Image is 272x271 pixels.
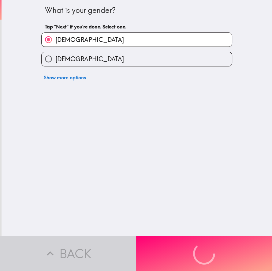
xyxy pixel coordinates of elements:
h6: Tap "Next" if you're done. Select one. [45,23,229,30]
button: [DEMOGRAPHIC_DATA] [42,33,232,47]
span: [DEMOGRAPHIC_DATA] [55,55,124,63]
div: What is your gender? [45,5,229,16]
button: Show more options [41,71,88,84]
span: [DEMOGRAPHIC_DATA] [55,36,124,44]
button: [DEMOGRAPHIC_DATA] [42,52,232,66]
